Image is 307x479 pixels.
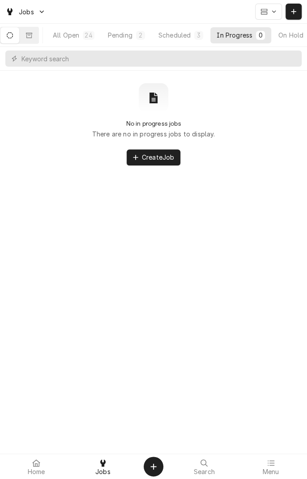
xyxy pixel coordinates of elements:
h2: No in progress jobs [126,120,181,127]
a: Home [4,456,69,477]
p: There are no in progress jobs to display. [92,129,215,139]
span: Create Job [140,153,176,162]
div: Pending [108,30,132,40]
span: Jobs [95,468,111,475]
span: Home [28,468,45,475]
a: Go to Jobs [2,4,49,19]
div: 2 [138,30,143,40]
a: Search [171,456,237,477]
span: Menu [262,468,279,475]
a: Menu [238,456,304,477]
div: 0 [258,30,263,40]
div: 24 [85,30,92,40]
button: CreateJob [127,149,180,165]
span: Search [194,468,215,475]
div: All Open [53,30,79,40]
a: Jobs [70,456,136,477]
span: Jobs [19,7,34,17]
div: On Hold [278,30,303,40]
div: Scheduled [158,30,191,40]
div: In Progress [217,30,252,40]
input: Keyword search [21,51,297,67]
div: 3 [196,30,201,40]
button: Create Object [144,457,163,476]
